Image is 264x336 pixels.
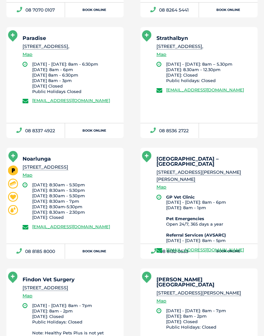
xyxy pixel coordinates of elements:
[65,3,124,17] a: Book Online
[166,232,226,238] b: Referral Services (AVSARC)
[6,244,65,259] a: 08 8185 8000
[166,194,252,243] li: [DATE] - [DATE]: 8am - 6pm [DATE]: 8am - 1pm Open 24/7, 365 days a year [DATE] - [DATE]: 8am - 5pm
[6,3,65,17] a: 08 7070 0107
[140,244,199,259] a: 08 8132 0533
[156,297,166,305] a: Map
[166,61,252,83] li: [DATE] - [DATE]: 8am – 5.30pm [DATE]: 8.30am - 12.30pm [DATE]: Closed Public holidays: Closed
[32,61,118,94] li: [DATE] - [DATE]: 8am - 6:30pm [DATE]: 8am - 6pm [DATE] 8am - 6:30pm [DATE] 8am - 3pm [DATE] Close...
[23,172,33,179] a: Map
[23,51,33,58] a: Map
[156,51,166,58] a: Map
[32,224,110,229] a: [EMAIL_ADDRESS][DOMAIN_NAME]
[65,244,124,259] a: Book Online
[32,98,110,103] a: [EMAIL_ADDRESS][DOMAIN_NAME]
[156,277,252,287] h5: [PERSON_NAME][GEOGRAPHIC_DATA]
[199,3,258,17] a: Book Online
[23,277,118,282] h5: Findon Vet Surgery
[156,183,166,191] a: Map
[199,244,258,259] a: Book Online
[65,123,124,138] a: Book Online
[166,247,244,252] a: [EMAIL_ADDRESS][DOMAIN_NAME]
[23,36,118,41] h5: Paradise
[32,182,118,220] li: [DATE]: 8:30am - 5:30pm [DATE]: 8:30am - 5:30pm [DATE]: 8:30am - 5:30pm [DATE]: 8:30am - 7pm [DAT...
[166,194,195,200] b: GP Vet Clinic
[140,123,199,138] a: 08 8536 2722
[166,87,244,92] a: [EMAIL_ADDRESS][DOMAIN_NAME]
[166,216,204,221] b: Pet Emergencies
[6,123,65,138] a: 08 8337 4922
[23,292,33,300] a: Map
[23,156,118,162] h5: Noarlunga
[23,43,118,50] li: ,
[140,3,199,17] a: 08 8264 5441
[156,36,252,41] h5: Strathalbyn
[156,156,252,167] h5: [GEOGRAPHIC_DATA] – [GEOGRAPHIC_DATA]
[156,43,252,50] li: ,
